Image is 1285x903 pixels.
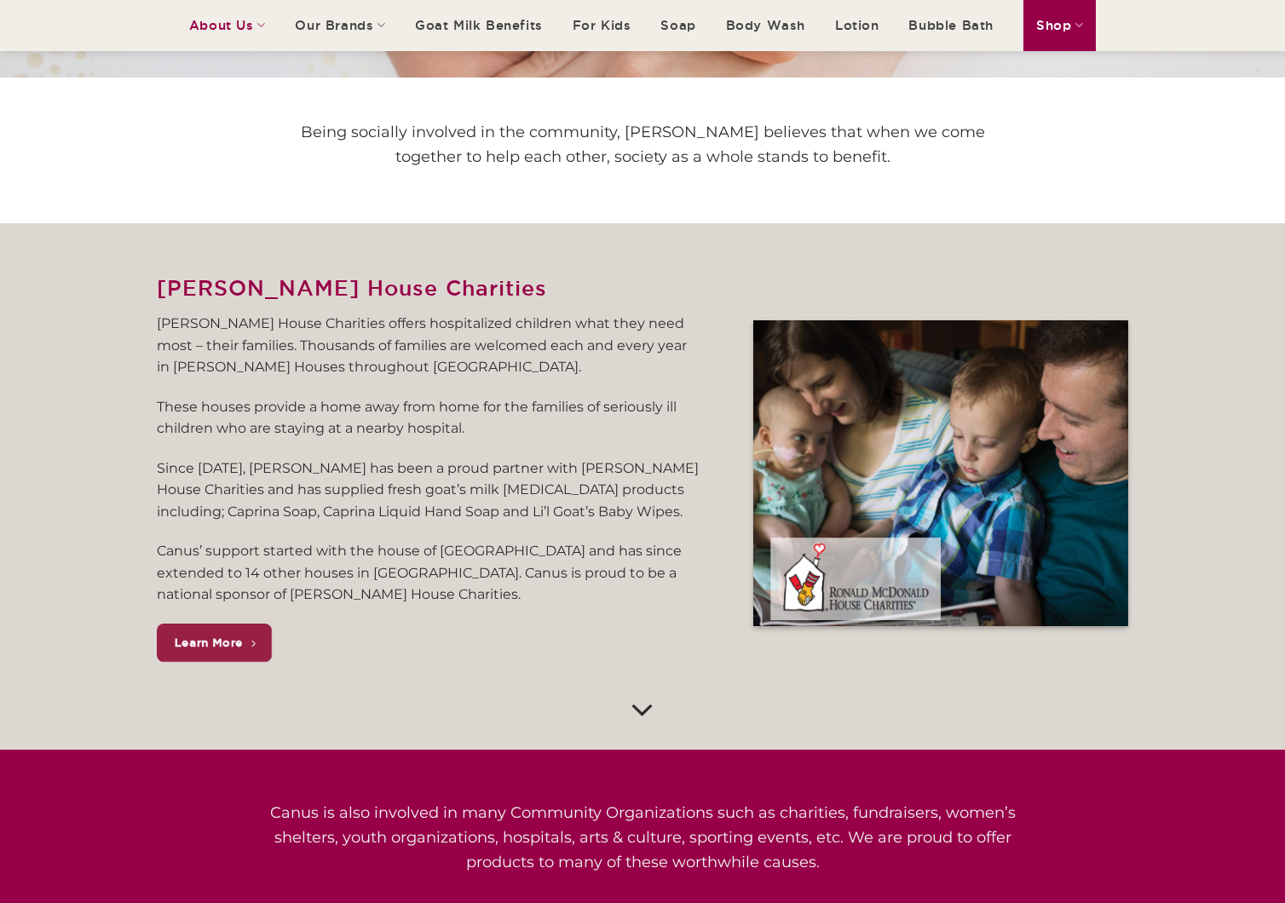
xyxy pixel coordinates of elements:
a: [PERSON_NAME] House Charities [157,276,547,300]
p: These houses provide a home away from home for the families of seriously ill children who are sta... [157,396,702,440]
a: For Kids [573,2,631,49]
span: Learn More [175,634,243,652]
a: Learn More [157,624,272,662]
p: Canus’ support started with the house of [GEOGRAPHIC_DATA] and has since extended to 14 other hou... [157,540,702,606]
p: [PERSON_NAME] House Charities offers hospitalized children what they need most – their families. ... [157,313,702,378]
a: Goat Milk Benefits [415,2,543,49]
a: Lotion [835,2,879,49]
a: Bubble Bath [908,2,994,49]
button: Scroll for more [610,688,675,733]
p: Canus is also involved in many Community Organizations such as charities, fundraisers, women’s sh... [242,801,1043,874]
p: Being socially involved in the community, [PERSON_NAME] believes that when we come together to he... [285,120,1000,170]
p: Since [DATE], [PERSON_NAME] has been a proud partner with [PERSON_NAME] House Charities and has s... [157,457,702,523]
a: Soap [660,2,695,49]
a: Body Wash [726,2,805,49]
